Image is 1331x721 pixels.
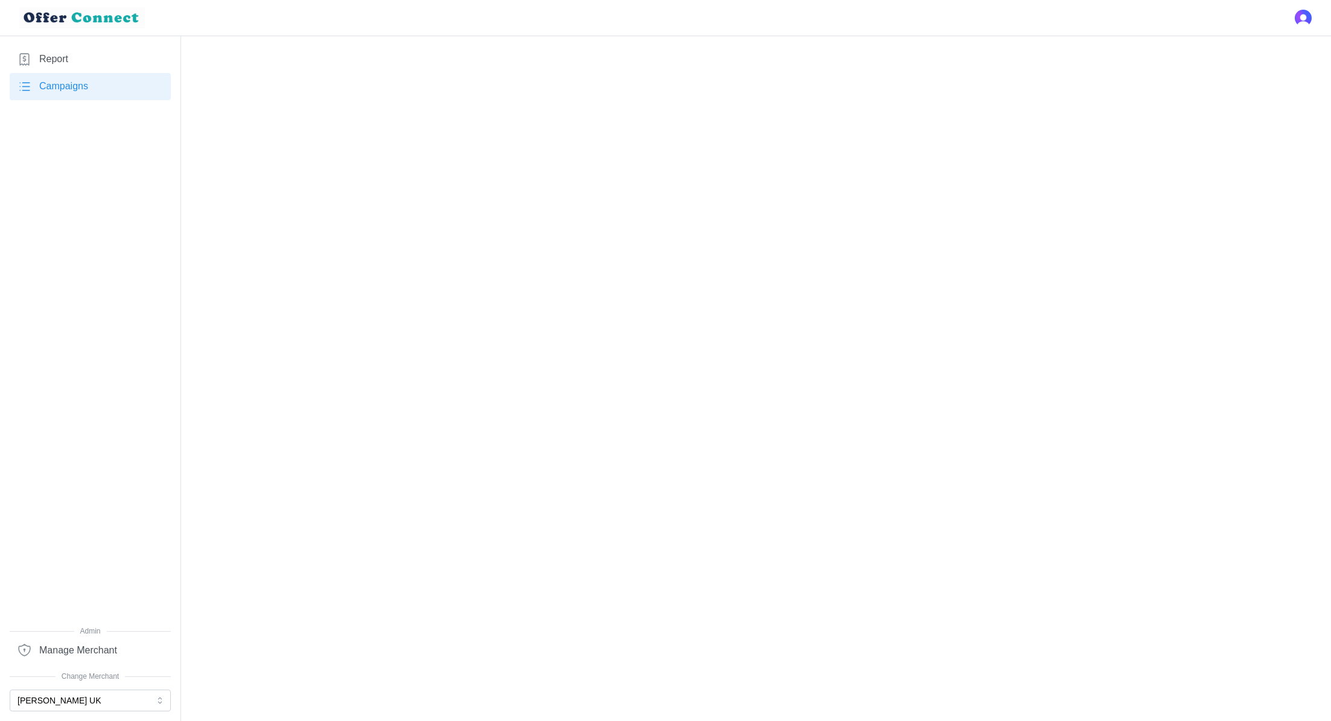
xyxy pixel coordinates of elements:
span: Campaigns [39,79,88,94]
button: [PERSON_NAME] UK [10,690,171,711]
img: loyalBe Logo [19,7,145,28]
button: Open user button [1295,10,1312,27]
a: Report [10,46,171,73]
a: Manage Merchant [10,637,171,664]
a: Campaigns [10,73,171,100]
span: Change Merchant [10,671,171,682]
span: Admin [10,626,171,637]
span: Report [39,52,68,67]
img: 's logo [1295,10,1312,27]
span: Manage Merchant [39,643,117,658]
